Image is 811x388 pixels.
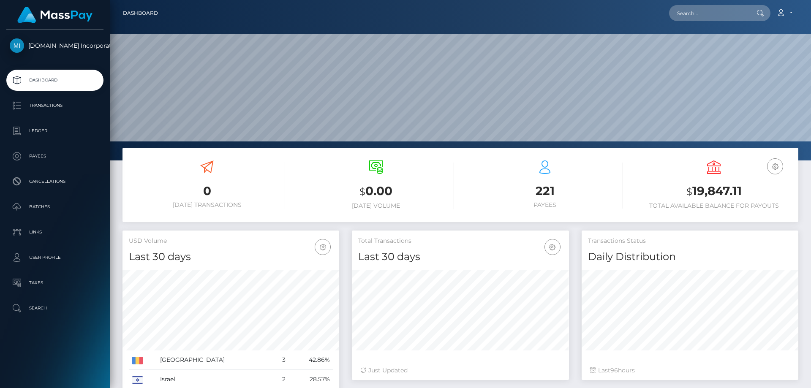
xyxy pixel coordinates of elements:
[358,250,562,264] h4: Last 30 days
[123,4,158,22] a: Dashboard
[10,302,100,315] p: Search
[6,146,103,167] a: Payees
[636,202,792,209] h6: Total Available Balance for Payouts
[359,186,365,198] small: $
[358,237,562,245] h5: Total Transactions
[157,350,273,370] td: [GEOGRAPHIC_DATA]
[588,237,792,245] h5: Transactions Status
[17,7,93,23] img: MassPay Logo
[360,366,560,375] div: Just Updated
[10,201,100,213] p: Batches
[129,237,333,245] h5: USD Volume
[10,251,100,264] p: User Profile
[467,183,623,199] h3: 221
[10,74,100,87] p: Dashboard
[10,226,100,239] p: Links
[588,250,792,264] h4: Daily Distribution
[10,125,100,137] p: Ledger
[6,196,103,217] a: Batches
[6,42,103,49] span: [DOMAIN_NAME] Incorporated
[6,298,103,319] a: Search
[129,183,285,199] h3: 0
[10,175,100,188] p: Cancellations
[132,357,143,364] img: RO.png
[298,183,454,200] h3: 0.00
[467,201,623,209] h6: Payees
[636,183,792,200] h3: 19,847.11
[6,95,103,116] a: Transactions
[686,186,692,198] small: $
[298,202,454,209] h6: [DATE] Volume
[6,120,103,141] a: Ledger
[129,250,333,264] h4: Last 30 days
[273,350,288,370] td: 3
[6,171,103,192] a: Cancellations
[288,350,333,370] td: 42.86%
[6,222,103,243] a: Links
[10,150,100,163] p: Payees
[10,99,100,112] p: Transactions
[10,38,24,53] img: Medley.com Incorporated
[590,366,790,375] div: Last hours
[610,366,618,374] span: 96
[669,5,748,21] input: Search...
[129,201,285,209] h6: [DATE] Transactions
[6,247,103,268] a: User Profile
[6,70,103,91] a: Dashboard
[6,272,103,293] a: Taxes
[132,376,143,384] img: IL.png
[10,277,100,289] p: Taxes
